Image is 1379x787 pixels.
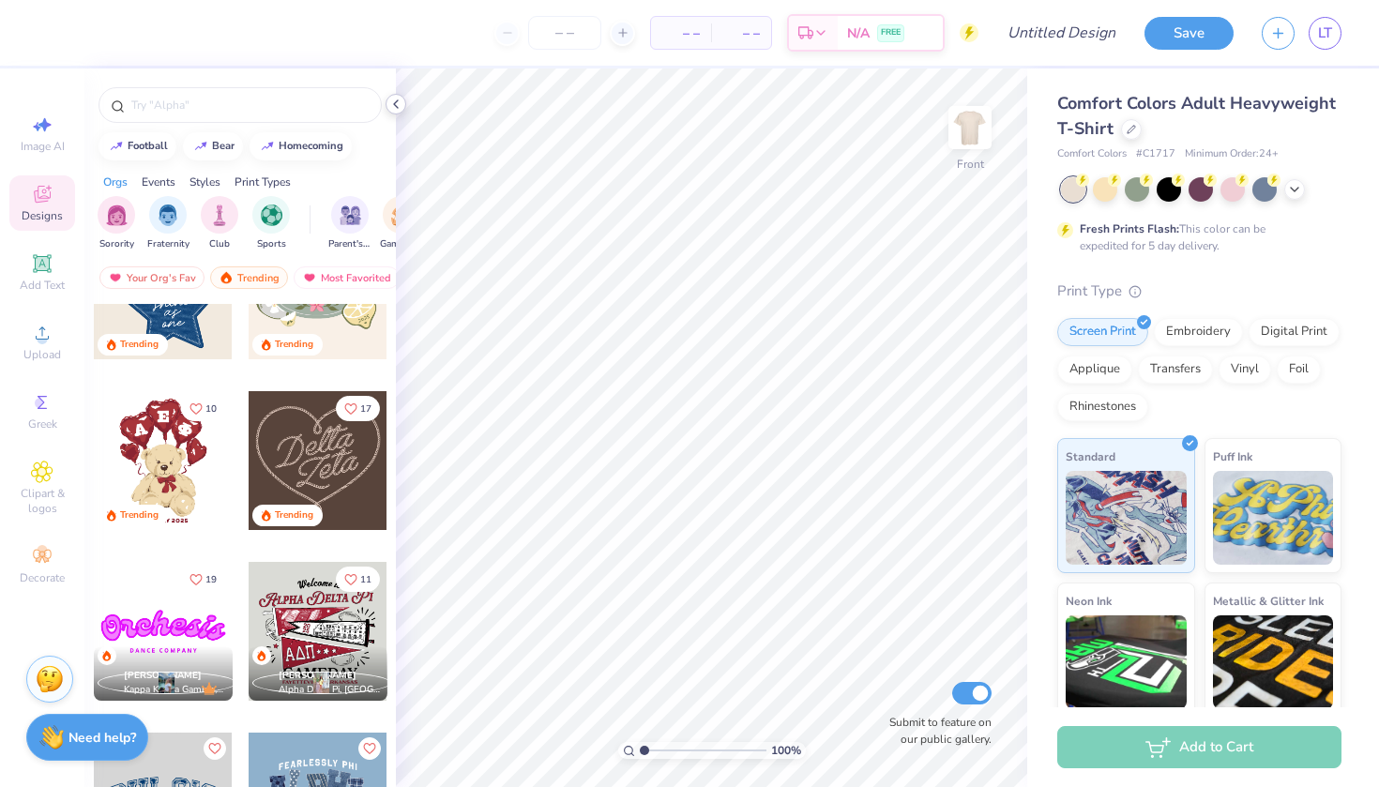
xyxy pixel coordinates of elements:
span: Add Text [20,278,65,293]
div: Trending [275,338,313,352]
div: filter for Sports [252,196,290,251]
button: Like [336,567,380,592]
button: Like [358,737,381,760]
div: Front [957,156,984,173]
div: Your Org's Fav [99,266,205,289]
strong: Need help? [68,729,136,747]
span: Image AI [21,139,65,154]
div: Trending [120,508,159,522]
span: Designs [22,208,63,223]
img: Puff Ink [1213,471,1334,565]
input: – – [528,16,601,50]
span: Club [209,237,230,251]
input: Try "Alpha" [129,96,370,114]
span: Standard [1066,446,1115,466]
span: FREE [881,26,901,39]
img: Game Day Image [391,204,413,226]
input: Untitled Design [993,14,1130,52]
button: filter button [328,196,371,251]
img: trend_line.gif [109,141,124,152]
img: Sorority Image [106,204,128,226]
div: Events [142,174,175,190]
span: [PERSON_NAME] [279,669,356,682]
span: Decorate [20,570,65,585]
span: – – [722,23,760,43]
img: trend_line.gif [260,141,275,152]
div: filter for Club [201,196,238,251]
div: filter for Game Day [380,196,423,251]
button: filter button [201,196,238,251]
button: filter button [147,196,189,251]
button: filter button [380,196,423,251]
span: 100 % [771,742,801,759]
span: Neon Ink [1066,591,1112,611]
button: Like [204,737,226,760]
button: filter button [98,196,135,251]
span: 10 [205,404,217,414]
span: Kappa Kappa Gamma, [GEOGRAPHIC_DATA][US_STATE] [124,683,225,697]
div: filter for Fraternity [147,196,189,251]
img: Front [951,109,989,146]
div: football [128,141,168,151]
span: Metallic & Glitter Ink [1213,591,1324,611]
div: Vinyl [1219,356,1271,384]
img: Fraternity Image [158,204,178,226]
span: Puff Ink [1213,446,1252,466]
span: LT [1318,23,1332,44]
div: Trending [120,338,159,352]
div: This color can be expedited for 5 day delivery. [1080,220,1311,254]
img: Neon Ink [1066,615,1187,709]
div: Embroidery [1154,318,1243,346]
img: trending.gif [219,271,234,284]
img: Standard [1066,471,1187,565]
img: Parent's Weekend Image [340,204,361,226]
span: Comfort Colors [1057,146,1127,162]
div: Trending [210,266,288,289]
span: Sorority [99,237,134,251]
div: Most Favorited [294,266,400,289]
span: 11 [360,575,371,584]
span: Parent's Weekend [328,237,371,251]
div: Applique [1057,356,1132,384]
span: N/A [847,23,870,43]
div: Styles [189,174,220,190]
div: Screen Print [1057,318,1148,346]
span: – – [662,23,700,43]
div: Rhinestones [1057,393,1148,421]
div: Transfers [1138,356,1213,384]
span: Alpha Delta Pi, [GEOGRAPHIC_DATA][US_STATE] at [GEOGRAPHIC_DATA] [279,683,380,697]
span: Greek [28,416,57,431]
span: # C1717 [1136,146,1175,162]
img: Metallic & Glitter Ink [1213,615,1334,709]
img: Sports Image [261,204,282,226]
img: most_fav.gif [108,271,123,284]
button: homecoming [250,132,352,160]
button: Like [181,567,225,592]
button: Like [181,396,225,421]
div: Digital Print [1249,318,1340,346]
div: bear [212,141,235,151]
img: trend_line.gif [193,141,208,152]
button: bear [183,132,243,160]
img: Club Image [209,204,230,226]
span: Comfort Colors Adult Heavyweight T-Shirt [1057,92,1336,140]
label: Submit to feature on our public gallery. [879,714,992,748]
span: Clipart & logos [9,486,75,516]
div: Foil [1277,356,1321,384]
strong: Fresh Prints Flash: [1080,221,1179,236]
a: LT [1309,17,1341,50]
span: [PERSON_NAME] [124,669,202,682]
span: Minimum Order: 24 + [1185,146,1279,162]
span: 19 [205,575,217,584]
span: Game Day [380,237,423,251]
div: filter for Sorority [98,196,135,251]
div: Print Type [1057,280,1341,302]
button: Like [336,396,380,421]
div: Print Types [235,174,291,190]
img: most_fav.gif [302,271,317,284]
button: filter button [252,196,290,251]
span: 17 [360,404,371,414]
div: Trending [275,508,313,522]
div: Orgs [103,174,128,190]
div: filter for Parent's Weekend [328,196,371,251]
